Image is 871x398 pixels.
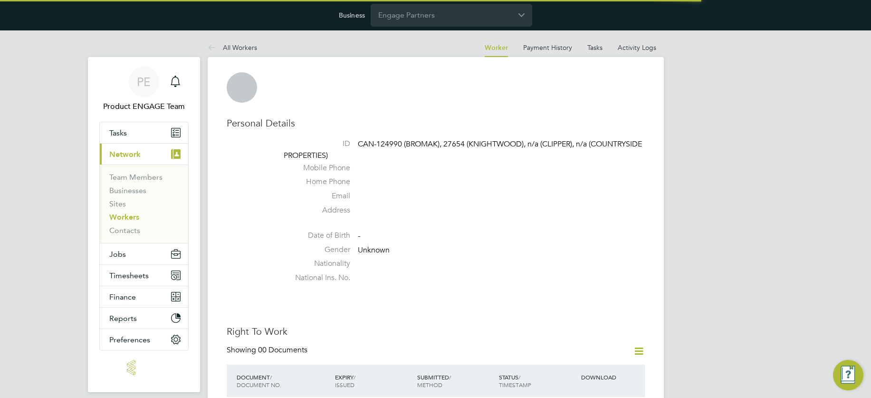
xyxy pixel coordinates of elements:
[354,373,355,381] span: /
[109,250,126,259] span: Jobs
[284,259,350,269] label: Nationality
[284,191,350,201] label: Email
[88,57,200,392] nav: Main navigation
[227,117,645,129] h3: Personal Details
[358,245,390,255] span: Unknown
[109,314,137,323] span: Reports
[284,139,642,160] span: CAN-124990 (BROMAK), 27654 (KNIGHTWOOD), n/a (CLIPPER), n/a (COUNTRYSIDE PROPERTIES)
[100,122,188,143] a: Tasks
[109,271,149,280] span: Timesheets
[499,381,531,388] span: TIMESTAMP
[284,231,350,241] label: Date of Birth
[415,369,497,393] div: SUBMITTED
[523,43,572,52] a: Payment History
[137,76,151,88] span: PE
[270,373,272,381] span: /
[99,101,189,112] span: Product ENGAGE Team
[208,43,257,52] a: All Workers
[100,286,188,307] button: Finance
[587,43,603,52] a: Tasks
[109,128,127,137] span: Tasks
[109,199,126,208] a: Sites
[284,205,350,215] label: Address
[100,243,188,264] button: Jobs
[109,226,140,235] a: Contacts
[518,373,520,381] span: /
[284,139,350,149] label: ID
[100,308,188,329] button: Reports
[109,335,150,344] span: Preferences
[579,369,644,386] div: DOWNLOAD
[284,177,350,187] label: Home Phone
[109,150,141,159] span: Network
[234,369,333,393] div: DOCUMENT
[335,381,354,388] span: ISSUED
[100,165,188,243] div: Network
[227,345,309,355] div: Showing
[618,43,656,52] a: Activity Logs
[109,213,139,222] a: Workers
[284,163,350,173] label: Mobile Phone
[100,329,188,350] button: Preferences
[127,360,161,375] img: engage-logo-retina.png
[100,265,188,286] button: Timesheets
[485,44,508,52] a: Worker
[100,144,188,165] button: Network
[333,369,415,393] div: EXPIRY
[237,381,281,388] span: DOCUMENT NO.
[258,345,307,355] span: 00 Documents
[284,245,350,255] label: Gender
[417,381,442,388] span: METHOD
[358,231,360,241] span: -
[109,173,163,182] a: Team Members
[109,292,136,301] span: Finance
[99,360,189,375] a: Go to home page
[449,373,451,381] span: /
[99,67,189,112] a: PEProduct ENGAGE Team
[284,273,350,283] label: National Ins. No.
[339,11,365,19] label: Business
[833,360,863,390] button: Engage Resource Center
[497,369,579,393] div: STATUS
[227,325,645,338] h3: Right To Work
[109,186,146,195] a: Businesses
